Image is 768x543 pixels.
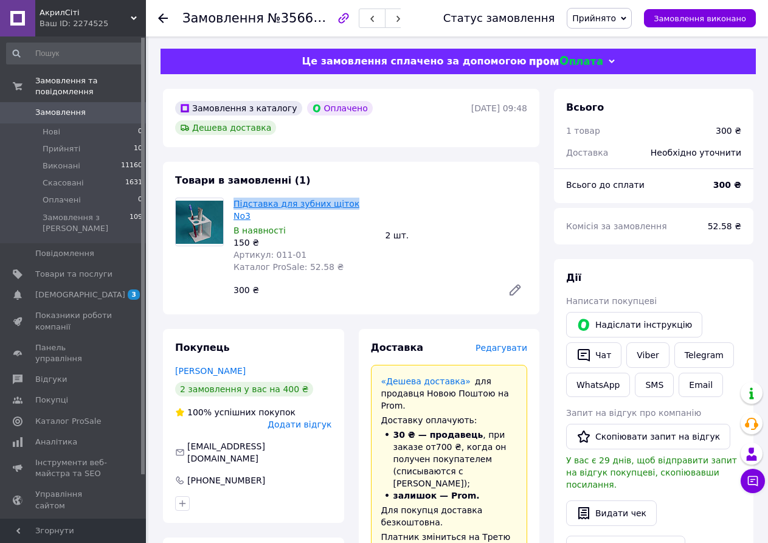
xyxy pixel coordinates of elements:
[128,289,140,300] span: 3
[43,178,84,188] span: Скасовані
[234,237,376,249] div: 150 ₴
[572,13,616,23] span: Прийнято
[234,226,286,235] span: В наявності
[35,489,112,511] span: Управління сайтом
[530,56,603,67] img: evopay logo
[566,455,737,489] span: У вас є 29 днів, щоб відправити запит на відгук покупцеві, скопіювавши посилання.
[43,126,60,137] span: Нові
[643,139,749,166] div: Необхідно уточнити
[381,375,517,412] div: для продавця Новою Поштою на Prom.
[566,102,604,113] span: Всього
[35,374,67,385] span: Відгуки
[644,9,756,27] button: Замовлення виконано
[43,144,80,154] span: Прийняті
[158,12,168,24] div: Повернутися назад
[566,312,702,337] button: Надіслати інструкцію
[381,429,517,489] li: , при заказе от 700 ₴ , когда он получен покупателем (списываются с [PERSON_NAME]);
[635,373,674,397] button: SMS
[713,180,741,190] b: 300 ₴
[175,382,313,396] div: 2 замовлення у вас на 400 ₴
[43,195,81,206] span: Оплачені
[35,107,86,118] span: Замовлення
[35,416,101,427] span: Каталог ProSale
[566,180,645,190] span: Всього до сплати
[182,11,264,26] span: Замовлення
[229,282,498,299] div: 300 ₴
[307,101,373,116] div: Оплачено
[566,408,701,418] span: Запит на відгук про компанію
[175,406,296,418] div: успішних покупок
[371,342,424,353] span: Доставка
[234,250,306,260] span: Артикул: 011-01
[43,212,130,234] span: Замовлення з [PERSON_NAME]
[443,12,555,24] div: Статус замовлення
[35,310,112,332] span: Показники роботи компанії
[626,342,669,368] a: Viber
[35,395,68,406] span: Покупці
[566,126,600,136] span: 1 товар
[674,342,734,368] a: Telegram
[268,10,354,26] span: №356654071
[716,125,741,137] div: 300 ₴
[35,75,146,97] span: Замовлення та повідомлення
[381,414,517,426] div: Доставку оплачують:
[175,342,230,353] span: Покупець
[471,103,527,113] time: [DATE] 09:48
[268,420,331,429] span: Додати відгук
[175,101,302,116] div: Замовлення з каталогу
[35,437,77,448] span: Аналітика
[476,343,527,353] span: Редагувати
[176,201,223,244] img: Підставка для зубних щіток No3
[130,212,142,234] span: 109
[40,7,131,18] span: АкрилСіті
[654,14,746,23] span: Замовлення виконано
[121,161,142,171] span: 11160
[566,373,630,397] a: WhatsApp
[566,296,657,306] span: Написати покупцеві
[566,342,621,368] button: Чат
[566,148,608,157] span: Доставка
[138,195,142,206] span: 0
[234,199,359,221] a: Підставка для зубних щіток No3
[381,376,471,386] a: «Дешева доставка»
[6,43,144,64] input: Пошук
[134,144,142,154] span: 10
[741,469,765,493] button: Чат з покупцем
[43,161,80,171] span: Виконані
[566,272,581,283] span: Дії
[175,120,276,135] div: Дешева доставка
[35,457,112,479] span: Інструменти веб-майстра та SEO
[393,491,480,500] span: залишок — Prom.
[40,18,146,29] div: Ваш ID: 2274525
[234,262,344,272] span: Каталог ProSale: 52.58 ₴
[566,221,667,231] span: Комісія за замовлення
[566,424,730,449] button: Скопіювати запит на відгук
[138,126,142,137] span: 0
[302,55,526,67] span: Це замовлення сплачено за допомогою
[35,248,94,259] span: Повідомлення
[393,430,483,440] span: 30 ₴ — продавець
[381,227,533,244] div: 2 шт.
[381,504,517,528] div: Для покупця доставка безкоштовна.
[35,269,112,280] span: Товари та послуги
[35,289,125,300] span: [DEMOGRAPHIC_DATA]
[679,373,723,397] button: Email
[566,500,657,526] button: Видати чек
[175,366,246,376] a: [PERSON_NAME]
[708,221,741,231] span: 52.58 ₴
[125,178,142,188] span: 1631
[187,407,212,417] span: 100%
[35,342,112,364] span: Панель управління
[503,278,527,302] a: Редагувати
[175,175,311,186] span: Товари в замовленні (1)
[187,441,265,463] span: [EMAIL_ADDRESS][DOMAIN_NAME]
[186,474,266,486] div: [PHONE_NUMBER]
